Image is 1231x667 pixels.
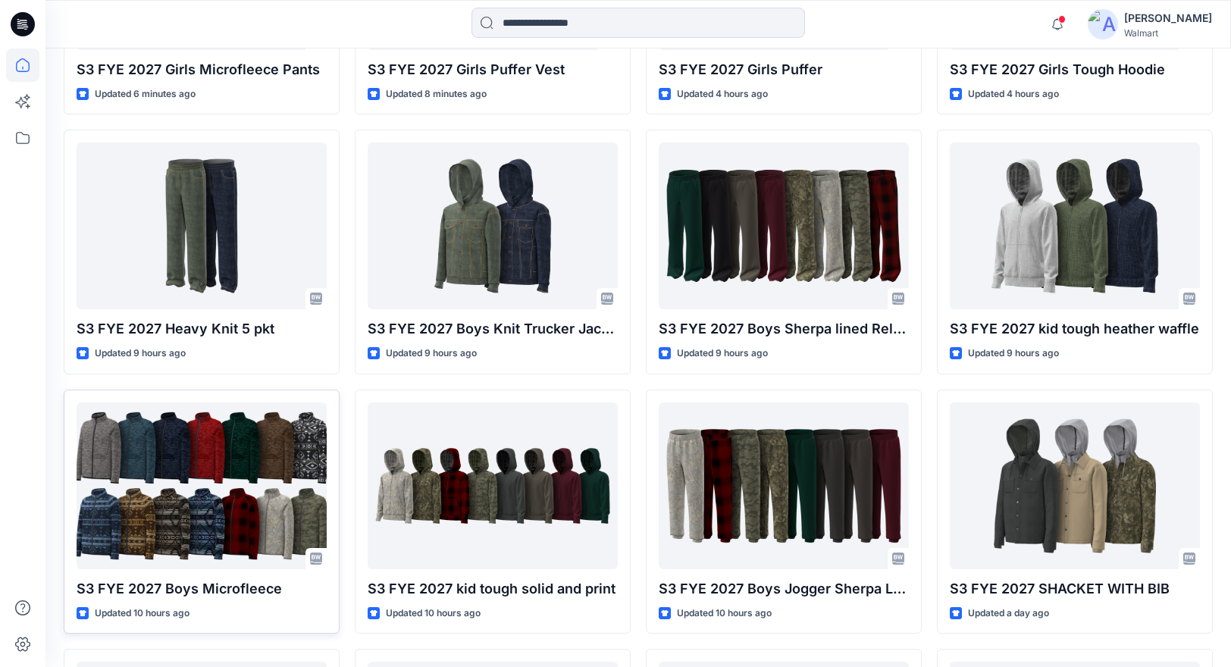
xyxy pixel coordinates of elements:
[95,606,190,622] p: Updated 10 hours ago
[1124,27,1212,39] div: Walmart
[968,606,1049,622] p: Updated a day ago
[368,59,618,80] p: S3 FYE 2027 Girls Puffer Vest
[950,578,1200,600] p: S3 FYE 2027 SHACKET WITH BIB
[659,318,909,340] p: S3 FYE 2027 Boys Sherpa lined Relax Fit
[95,86,196,102] p: Updated 6 minutes ago
[386,86,487,102] p: Updated 8 minutes ago
[659,578,909,600] p: S3 FYE 2027 Boys Jogger Sherpa Lined
[95,346,186,362] p: Updated 9 hours ago
[77,59,327,80] p: S3 FYE 2027 Girls Microfleece Pants
[77,318,327,340] p: S3 FYE 2027 Heavy Knit 5 pkt
[677,346,768,362] p: Updated 9 hours ago
[659,142,909,309] a: S3 FYE 2027 Boys Sherpa lined Relax Fit
[677,86,768,102] p: Updated 4 hours ago
[386,346,477,362] p: Updated 9 hours ago
[77,402,327,569] a: S3 FYE 2027 Boys Microfleece
[677,606,772,622] p: Updated 10 hours ago
[950,402,1200,569] a: S3 FYE 2027 SHACKET WITH BIB
[368,578,618,600] p: S3 FYE 2027 kid tough solid and print
[1124,9,1212,27] div: [PERSON_NAME]
[968,346,1059,362] p: Updated 9 hours ago
[368,142,618,309] a: S3 FYE 2027 Boys Knit Trucker Jacket
[368,318,618,340] p: S3 FYE 2027 Boys Knit Trucker Jacket
[950,142,1200,309] a: S3 FYE 2027 kid tough heather waffle
[950,318,1200,340] p: S3 FYE 2027 kid tough heather waffle
[659,402,909,569] a: S3 FYE 2027 Boys Jogger Sherpa Lined
[386,606,481,622] p: Updated 10 hours ago
[77,578,327,600] p: S3 FYE 2027 Boys Microfleece
[77,142,327,309] a: S3 FYE 2027 Heavy Knit 5 pkt
[368,402,618,569] a: S3 FYE 2027 kid tough solid and print
[950,59,1200,80] p: S3 FYE 2027 Girls Tough Hoodie
[968,86,1059,102] p: Updated 4 hours ago
[1088,9,1118,39] img: avatar
[659,59,909,80] p: S3 FYE 2027 Girls Puffer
